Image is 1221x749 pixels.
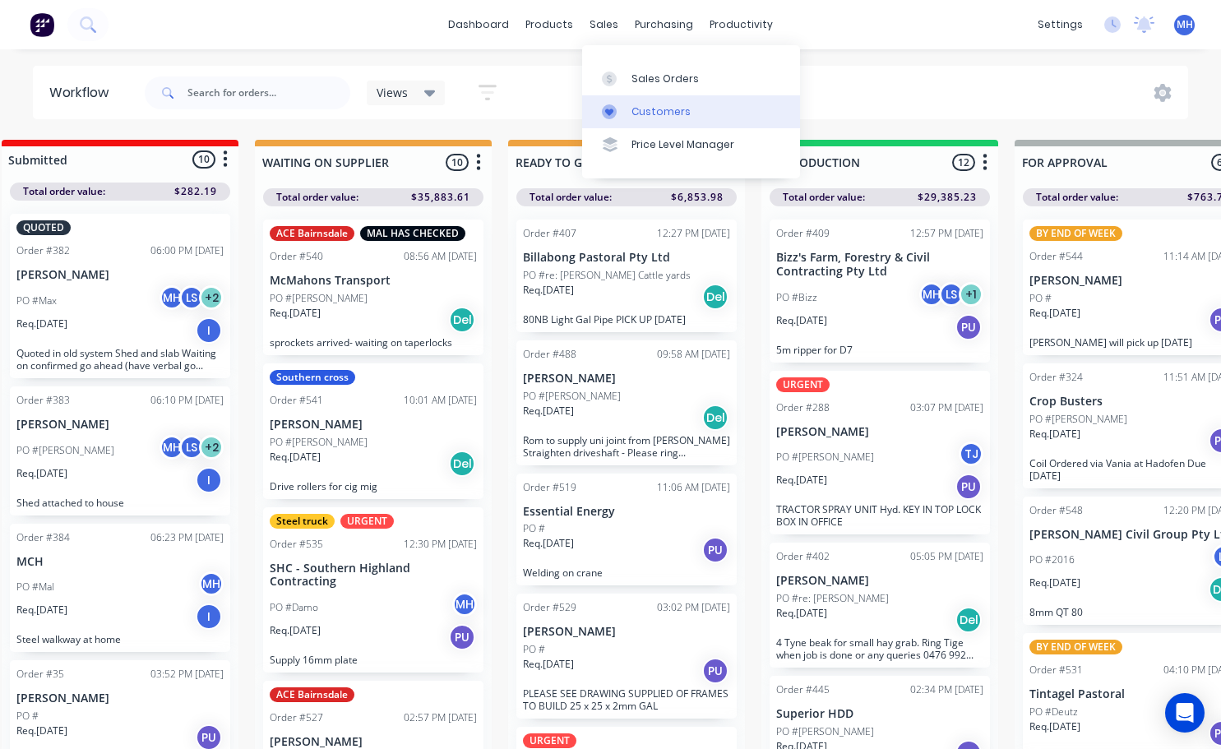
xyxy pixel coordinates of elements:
[523,251,730,265] p: Billabong Pastoral Pty Ltd
[199,435,224,460] div: + 2
[449,307,475,333] div: Del
[955,474,982,500] div: PU
[523,404,574,418] p: Req. [DATE]
[404,393,477,408] div: 10:01 AM [DATE]
[404,710,477,725] div: 02:57 PM [DATE]
[150,530,224,545] div: 06:23 PM [DATE]
[1029,12,1091,37] div: settings
[1029,412,1127,427] p: PO #[PERSON_NAME]
[523,268,691,283] p: PO #re: [PERSON_NAME] Cattle yards
[196,467,222,493] div: I
[702,658,728,684] div: PU
[776,377,830,392] div: URGENT
[270,435,368,450] p: PO #[PERSON_NAME]
[523,283,574,298] p: Req. [DATE]
[16,317,67,331] p: Req. [DATE]
[270,249,323,264] div: Order #540
[776,425,983,439] p: [PERSON_NAME]
[16,243,70,258] div: Order #382
[16,724,67,738] p: Req. [DATE]
[770,220,990,363] div: Order #40912:57 PM [DATE]Bizz's Farm, Forestry & Civil Contracting Pty LtdPO #BizzMHLS+1Req.[DATE...
[16,220,71,235] div: QUOTED
[199,285,224,310] div: + 2
[581,12,627,37] div: sales
[276,190,358,205] span: Total order value:
[1029,306,1080,321] p: Req. [DATE]
[16,633,224,645] p: Steel walkway at home
[516,474,737,586] div: Order #51911:06 AM [DATE]Essential EnergyPO #Req.[DATE]PUWelding on crane
[270,623,321,638] p: Req. [DATE]
[910,400,983,415] div: 03:07 PM [DATE]
[452,592,477,617] div: MH
[150,393,224,408] div: 06:10 PM [DATE]
[187,76,350,109] input: Search for orders...
[10,524,230,653] div: Order #38406:23 PM [DATE]MCHPO #MalMHReq.[DATE]ISteel walkway at home
[776,724,874,739] p: PO #[PERSON_NAME]
[776,290,817,305] p: PO #Bizz
[16,418,224,432] p: [PERSON_NAME]
[404,249,477,264] div: 08:56 AM [DATE]
[1029,249,1083,264] div: Order #544
[523,389,621,404] p: PO #[PERSON_NAME]
[910,682,983,697] div: 02:34 PM [DATE]
[270,562,477,589] p: SHC - Southern Highland Contracting
[582,128,800,161] a: Price Level Manager
[1029,291,1052,306] p: PO #
[49,83,117,103] div: Workflow
[919,282,944,307] div: MH
[16,667,64,682] div: Order #35
[910,226,983,241] div: 12:57 PM [DATE]
[449,451,475,477] div: Del
[523,642,545,657] p: PO #
[30,12,54,37] img: Factory
[1029,576,1080,590] p: Req. [DATE]
[701,12,781,37] div: productivity
[1029,719,1080,734] p: Req. [DATE]
[517,12,581,37] div: products
[270,274,477,288] p: McMahons Transport
[16,393,70,408] div: Order #383
[523,625,730,639] p: [PERSON_NAME]
[627,12,701,37] div: purchasing
[702,405,728,431] div: Del
[776,606,827,621] p: Req. [DATE]
[270,687,354,702] div: ACE Bairnsdale
[523,434,730,459] p: Rom to supply uni joint from [PERSON_NAME] Straighten driveshaft - Please ring [PERSON_NAME] when...
[530,190,612,205] span: Total order value:
[776,636,983,661] p: 4 Tyne beak for small hay grab. Ring Tige when job is done or any queries 0476 992 683
[360,226,465,241] div: MAL HAS CHECKED
[16,555,224,569] p: MCH
[270,393,323,408] div: Order #541
[199,571,224,596] div: MH
[270,418,477,432] p: [PERSON_NAME]
[16,268,224,282] p: [PERSON_NAME]
[776,574,983,588] p: [PERSON_NAME]
[776,226,830,241] div: Order #409
[657,480,730,495] div: 11:06 AM [DATE]
[582,62,800,95] a: Sales Orders
[959,442,983,466] div: TJ
[270,291,368,306] p: PO #[PERSON_NAME]
[776,313,827,328] p: Req. [DATE]
[160,285,184,310] div: MH
[776,251,983,279] p: Bizz's Farm, Forestry & Civil Contracting Pty Ltd
[776,707,983,721] p: Superior HDD
[23,184,105,199] span: Total order value:
[411,190,470,205] span: $35,883.61
[631,104,691,119] div: Customers
[1029,427,1080,442] p: Req. [DATE]
[523,566,730,579] p: Welding on crane
[776,344,983,356] p: 5m ripper for D7
[776,591,889,606] p: PO #re: [PERSON_NAME]
[270,710,323,725] div: Order #527
[174,184,217,199] span: $282.19
[631,137,734,152] div: Price Level Manager
[776,473,827,488] p: Req. [DATE]
[340,514,394,529] div: URGENT
[523,733,576,748] div: URGENT
[16,347,224,372] p: Quoted in old system Shed and slab Waiting on confirmed go ahead (have verbal go ahead from [PERS...
[449,624,475,650] div: PU
[671,190,724,205] span: $6,853.98
[270,537,323,552] div: Order #535
[523,347,576,362] div: Order #488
